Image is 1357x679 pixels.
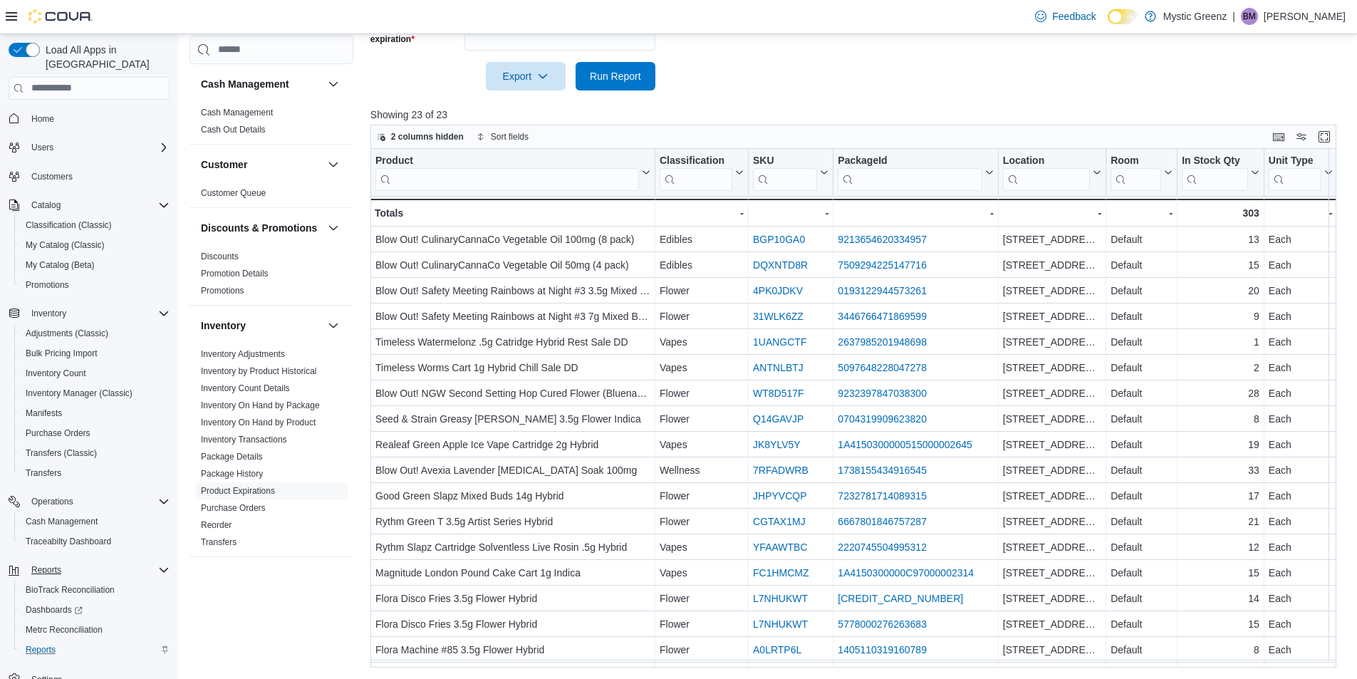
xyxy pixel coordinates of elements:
a: 5097648228047278 [838,362,927,373]
div: Room [1111,154,1161,167]
a: 1UANGCTF [753,336,806,348]
p: [PERSON_NAME] [1264,8,1346,25]
div: Flower [660,385,744,402]
a: 1A4150300000C97000002314 [838,567,974,579]
div: Timeless Watermelonz .5g Catridge Hybrid Rest Sale DD [375,333,650,351]
button: Catalog [3,195,175,215]
div: SKU URL [753,154,817,190]
button: Adjustments (Classic) [14,323,175,343]
a: JK8YLV5Y [753,439,801,450]
a: JHPYVCQP [753,490,806,502]
button: Discounts & Promotions [325,219,342,237]
span: Metrc Reconciliation [20,621,170,638]
a: Purchase Orders [20,425,96,442]
a: Dashboards [20,601,88,618]
span: Reports [26,644,56,655]
div: Package URL [838,154,982,190]
div: Customer [189,185,353,207]
a: FC1HMCMZ [753,567,809,579]
span: My Catalog (Classic) [20,237,170,254]
div: 2 [1182,359,1259,376]
span: BioTrack Reconciliation [20,581,170,598]
span: Inventory [26,305,170,322]
div: Brooke Melton [1241,8,1258,25]
span: Operations [31,496,73,507]
h3: Cash Management [201,77,289,91]
div: Default [1111,231,1173,248]
a: Inventory by Product Historical [201,366,317,376]
div: In Stock Qty [1182,154,1248,190]
span: Cash Out Details [201,124,266,135]
a: 3446766471869599 [838,311,927,322]
div: [STREET_ADDRESS] [1003,256,1101,274]
button: Loyalty [325,569,342,586]
a: A0LRTP6L [753,644,801,655]
a: WT8D517F [753,388,804,399]
span: Classification (Classic) [26,219,112,231]
a: Cash Management [201,108,273,118]
span: Cash Management [26,516,98,527]
span: Home [26,110,170,128]
a: 0193122944573261 [838,285,927,296]
span: Transfers (Classic) [26,447,97,459]
span: Manifests [20,405,170,422]
span: Promotion Details [201,268,269,279]
a: 4PK0JDKV [753,285,803,296]
div: Timeless Worms Cart 1g Hybrid Chill Sale DD [375,359,650,376]
div: 20 [1182,282,1259,299]
a: Home [26,110,60,128]
div: In Stock Qty [1182,154,1248,167]
span: Classification (Classic) [20,217,170,234]
span: Transfers [26,467,61,479]
div: Flower [660,282,744,299]
div: Default [1111,385,1173,402]
button: Inventory [325,317,342,334]
span: Purchase Orders [20,425,170,442]
span: Metrc Reconciliation [26,624,103,636]
button: Location [1003,154,1101,190]
div: Each [1269,410,1333,427]
button: Enter fullscreen [1316,128,1333,145]
a: Inventory Transactions [201,435,287,445]
div: Totals [375,204,650,222]
button: Reports [14,640,175,660]
button: Classification [660,154,744,190]
div: Unit Type [1269,154,1321,167]
a: 1A4150300000515000002645 [838,439,972,450]
span: Discounts [201,251,239,262]
button: Inventory Count [14,363,175,383]
a: BGP10GA0 [753,234,805,245]
p: Mystic Greenz [1163,8,1227,25]
button: Home [3,108,175,129]
div: PackageId [838,154,982,167]
h3: Loyalty [201,570,236,584]
div: [STREET_ADDRESS] [1003,333,1101,351]
span: Package Details [201,451,263,462]
button: Reports [26,561,67,579]
div: Location [1003,154,1090,190]
button: Manifests [14,403,175,423]
button: Unit Type [1269,154,1333,190]
div: Default [1111,462,1173,479]
button: Loyalty [201,570,322,584]
p: | [1232,8,1235,25]
span: Dashboards [20,601,170,618]
span: BM [1243,8,1256,25]
button: BioTrack Reconciliation [14,580,175,600]
span: 2 columns hidden [391,131,464,142]
h3: Discounts & Promotions [201,221,317,235]
a: Manifests [20,405,68,422]
div: Each [1269,436,1333,453]
a: 9213654620334957 [838,234,927,245]
div: Default [1111,282,1173,299]
button: Customers [3,166,175,187]
span: Purchase Orders [26,427,90,439]
div: Flower [660,410,744,427]
div: Vapes [660,359,744,376]
div: [STREET_ADDRESS] [1003,282,1101,299]
a: Classification (Classic) [20,217,118,234]
span: BioTrack Reconciliation [26,584,115,596]
span: Inventory Manager (Classic) [26,388,132,399]
div: 13 [1182,231,1259,248]
span: Traceabilty Dashboard [20,533,170,550]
